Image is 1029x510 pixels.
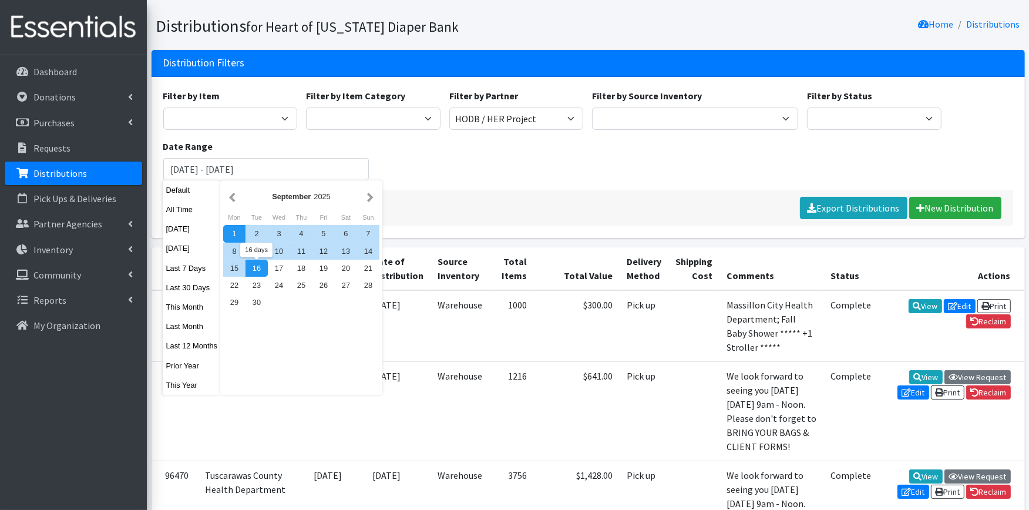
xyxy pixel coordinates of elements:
[807,89,872,103] label: Filter by Status
[335,277,357,294] div: 27
[919,18,954,30] a: Home
[357,260,379,277] div: 21
[312,260,335,277] div: 19
[223,225,246,242] div: 1
[152,247,199,290] th: ID
[33,91,76,103] p: Donations
[490,247,534,290] th: Total Items
[290,210,312,225] div: Thursday
[33,244,73,256] p: Inventory
[33,294,66,306] p: Reports
[272,192,311,201] strong: September
[163,260,221,277] button: Last 7 Days
[268,210,290,225] div: Wednesday
[223,243,246,260] div: 8
[163,240,221,257] button: [DATE]
[357,243,379,260] div: 14
[944,370,1011,384] a: View Request
[620,361,669,461] td: Pick up
[966,385,1011,400] a: Reclaim
[449,89,518,103] label: Filter by Partner
[163,298,221,316] button: This Month
[223,277,246,294] div: 22
[223,260,246,277] div: 15
[33,320,100,331] p: My Organization
[490,290,534,362] td: 1000
[290,225,312,242] div: 4
[312,277,335,294] div: 26
[620,290,669,362] td: Pick up
[335,243,357,260] div: 13
[909,469,943,484] a: View
[163,337,221,354] button: Last 12 Months
[312,243,335,260] div: 12
[163,89,220,103] label: Filter by Item
[163,182,221,199] button: Default
[246,243,268,260] div: 9
[720,247,824,290] th: Comments
[199,361,307,461] td: Salvation Army Canton
[268,243,290,260] div: 10
[5,314,142,337] a: My Organization
[431,247,490,290] th: Source Inventory
[312,210,335,225] div: Friday
[268,225,290,242] div: 3
[335,210,357,225] div: Saturday
[223,294,246,311] div: 29
[357,277,379,294] div: 28
[152,290,199,362] td: 96121
[163,220,221,237] button: [DATE]
[5,187,142,210] a: Pick Ups & Deliveries
[290,260,312,277] div: 18
[534,361,620,461] td: $641.00
[366,247,431,290] th: Date of Distribution
[5,85,142,109] a: Donations
[931,385,964,400] a: Print
[246,210,268,225] div: Tuesday
[366,290,431,362] td: [DATE]
[247,18,459,35] small: for Heart of [US_STATE] Diaper Bank
[431,290,490,362] td: Warehouse
[33,66,77,78] p: Dashboard
[268,260,290,277] div: 17
[156,16,584,36] h1: Distributions
[5,238,142,261] a: Inventory
[33,167,87,179] p: Distributions
[246,260,268,277] div: 16
[163,279,221,296] button: Last 30 Days
[163,318,221,335] button: Last Month
[966,314,1011,328] a: Reclaim
[357,210,379,225] div: Sunday
[357,225,379,242] div: 7
[431,361,490,461] td: Warehouse
[5,162,142,185] a: Distributions
[246,294,268,311] div: 30
[366,361,431,461] td: [DATE]
[824,247,879,290] th: Status
[268,277,290,294] div: 24
[33,193,116,204] p: Pick Ups & Deliveries
[335,225,357,242] div: 6
[5,8,142,47] img: HumanEssentials
[163,139,213,153] label: Date Range
[824,290,879,362] td: Complete
[944,299,976,313] a: Edit
[314,192,330,201] span: 2025
[290,277,312,294] div: 25
[897,485,929,499] a: Edit
[909,370,943,384] a: View
[720,361,824,461] td: We look forward to seeing you [DATE][DATE] 9am - Noon. Please don't forget to BRING YOUR BAGS & C...
[490,361,534,461] td: 1216
[966,485,1011,499] a: Reclaim
[33,117,75,129] p: Purchases
[931,485,964,499] a: Print
[312,225,335,242] div: 5
[977,299,1011,313] a: Print
[967,18,1020,30] a: Distributions
[909,299,942,313] a: View
[306,89,405,103] label: Filter by Item Category
[592,89,702,103] label: Filter by Source Inventory
[5,263,142,287] a: Community
[163,57,245,69] h3: Distribution Filters
[5,288,142,312] a: Reports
